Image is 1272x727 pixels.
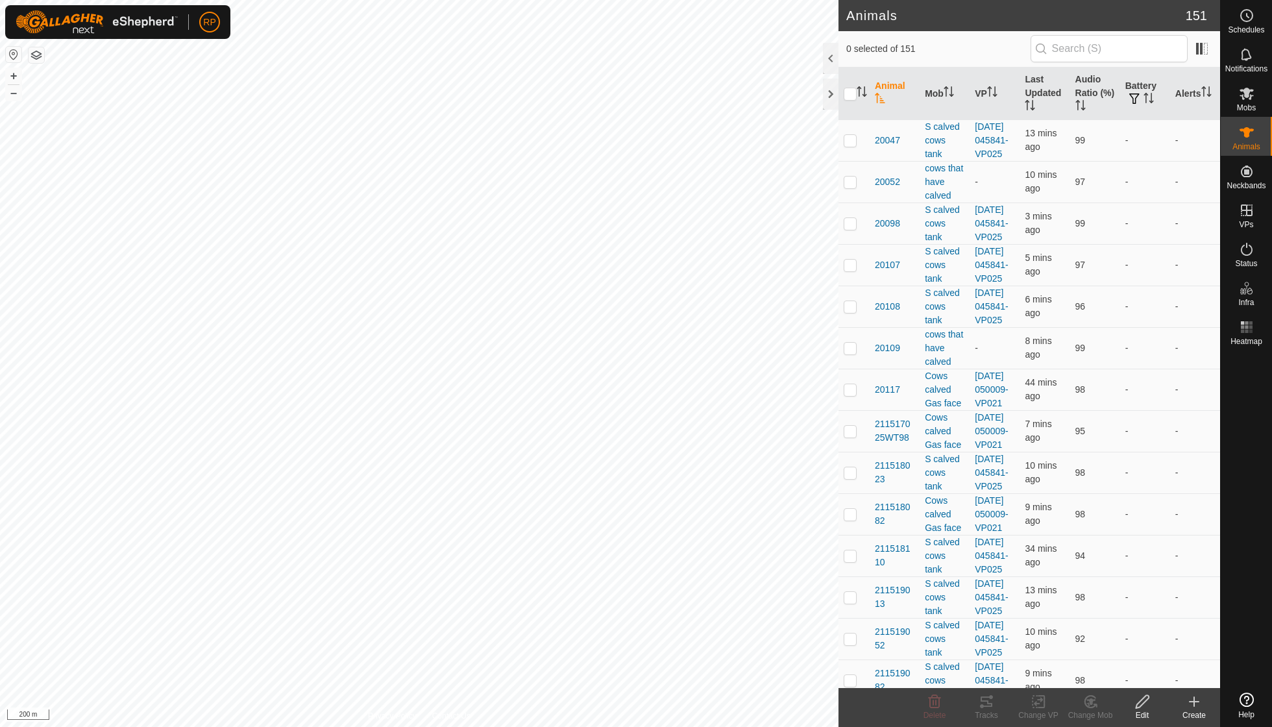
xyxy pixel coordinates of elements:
div: S calved cows tank [925,245,964,286]
span: Notifications [1225,65,1267,73]
div: S calved cows tank [925,120,964,161]
span: 95 [1075,426,1086,436]
a: [DATE] 045841-VP025 [975,578,1008,616]
a: Privacy Policy [368,710,417,722]
td: - [1170,327,1220,369]
td: - [1120,161,1170,203]
h2: Animals [846,8,1186,23]
input: Search (S) [1031,35,1188,62]
span: Status [1235,260,1257,267]
span: 15 Oct 2025 at 5:39 AM [1025,502,1051,526]
span: Heatmap [1230,338,1262,345]
td: - [1170,244,1220,286]
span: 98 [1075,509,1086,519]
div: S calved cows tank [925,452,964,493]
td: - [1170,119,1220,161]
span: 20098 [875,217,900,230]
div: Tracks [960,709,1012,721]
span: 20107 [875,258,900,272]
button: Reset Map [6,47,21,62]
img: Gallagher Logo [16,10,178,34]
div: Create [1168,709,1220,721]
td: - [1120,369,1170,410]
span: 98 [1075,467,1086,478]
td: - [1170,618,1220,659]
a: Help [1221,687,1272,724]
p-sorticon: Activate to sort [987,88,997,99]
a: [DATE] 045841-VP025 [975,537,1008,574]
th: Animal [870,68,920,120]
td: - [1170,410,1220,452]
span: 15 Oct 2025 at 5:37 AM [1025,626,1057,650]
td: - [1120,659,1170,701]
span: 15 Oct 2025 at 5:45 AM [1025,211,1051,235]
td: - [1170,659,1220,701]
p-sorticon: Activate to sort [944,88,954,99]
a: [DATE] 050009-VP021 [975,412,1008,450]
span: 211519082 [875,667,914,694]
td: - [1120,493,1170,535]
span: 97 [1075,177,1086,187]
td: - [1170,286,1220,327]
span: 0 selected of 151 [846,42,1031,56]
a: [DATE] 050009-VP021 [975,495,1008,533]
button: Map Layers [29,47,44,63]
span: 15 Oct 2025 at 5:38 AM [1025,668,1051,692]
th: Alerts [1170,68,1220,120]
th: Battery [1120,68,1170,120]
td: - [1120,286,1170,327]
span: 98 [1075,592,1086,602]
button: + [6,68,21,84]
div: Change VP [1012,709,1064,721]
span: 15 Oct 2025 at 5:43 AM [1025,253,1051,277]
span: 15 Oct 2025 at 5:35 AM [1025,128,1057,152]
div: cows that have calved [925,328,964,369]
a: Contact Us [432,710,471,722]
td: - [1120,410,1170,452]
div: S calved cows tank [925,577,964,618]
span: 99 [1075,135,1086,145]
a: [DATE] 045841-VP025 [975,288,1008,325]
th: Audio Ratio (%) [1070,68,1120,120]
span: 15 Oct 2025 at 5:42 AM [1025,294,1051,318]
span: Neckbands [1227,182,1266,190]
span: 15 Oct 2025 at 5:14 AM [1025,543,1057,567]
span: 15 Oct 2025 at 5:40 AM [1025,336,1051,360]
span: 15 Oct 2025 at 5:04 AM [1025,377,1057,401]
a: [DATE] 045841-VP025 [975,661,1008,699]
td: - [1120,119,1170,161]
div: Edit [1116,709,1168,721]
span: 98 [1075,384,1086,395]
span: 15 Oct 2025 at 5:38 AM [1025,460,1057,484]
th: Mob [920,68,970,120]
div: Cows calved Gas face [925,369,964,410]
span: 15 Oct 2025 at 5:35 AM [1025,585,1057,609]
td: - [1170,161,1220,203]
td: - [1120,535,1170,576]
td: - [1120,244,1170,286]
span: 99 [1075,343,1086,353]
span: 20052 [875,175,900,189]
span: 211518110 [875,542,914,569]
p-sorticon: Activate to sort [1201,88,1212,99]
span: 96 [1075,301,1086,312]
span: Help [1238,711,1254,719]
td: - [1170,576,1220,618]
a: [DATE] 045841-VP025 [975,246,1008,284]
th: VP [970,68,1020,120]
span: 211519052 [875,625,914,652]
div: S calved cows tank [925,286,964,327]
span: 92 [1075,634,1086,644]
span: 98 [1075,675,1086,685]
span: 15 Oct 2025 at 5:41 AM [1025,419,1051,443]
div: Change Mob [1064,709,1116,721]
span: 97 [1075,260,1086,270]
app-display-virtual-paddock-transition: - [975,177,978,187]
span: Animals [1232,143,1260,151]
td: - [1120,327,1170,369]
p-sorticon: Activate to sort [857,88,867,99]
a: [DATE] 050009-VP021 [975,371,1008,408]
span: 211518023 [875,459,914,486]
p-sorticon: Activate to sort [1025,102,1035,112]
span: 151 [1186,6,1207,25]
